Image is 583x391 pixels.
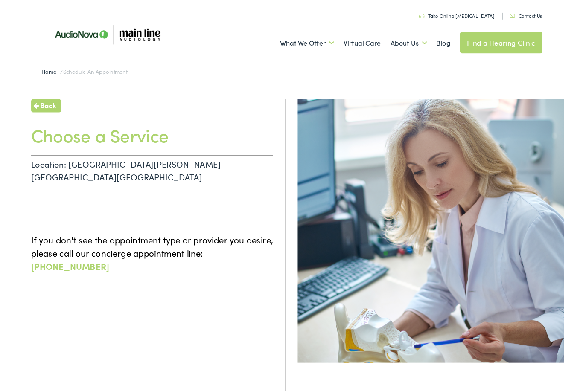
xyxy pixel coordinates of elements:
a: About Us [397,30,436,62]
img: utility icon [525,15,531,19]
a: Blog [446,30,461,62]
span: / [24,72,116,81]
a: Back [13,106,45,120]
a: Contact Us [525,13,559,20]
span: Back [22,107,39,119]
a: Take Online [MEDICAL_DATA] [428,13,508,20]
h1: Choose a Service [13,133,271,156]
a: [PHONE_NUMBER] [13,278,96,291]
a: Home [24,72,44,81]
img: utility icon [428,14,434,20]
a: What We Offer [279,30,337,62]
a: Find a Hearing Clinic [472,34,560,57]
span: Schedule an Appointment [47,72,116,81]
p: If you don't see the appointment type or provider you desire, please call our concierge appointme... [13,249,271,292]
p: Location: [GEOGRAPHIC_DATA][PERSON_NAME][GEOGRAPHIC_DATA][GEOGRAPHIC_DATA] [13,166,271,198]
a: Virtual Care [347,30,387,62]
